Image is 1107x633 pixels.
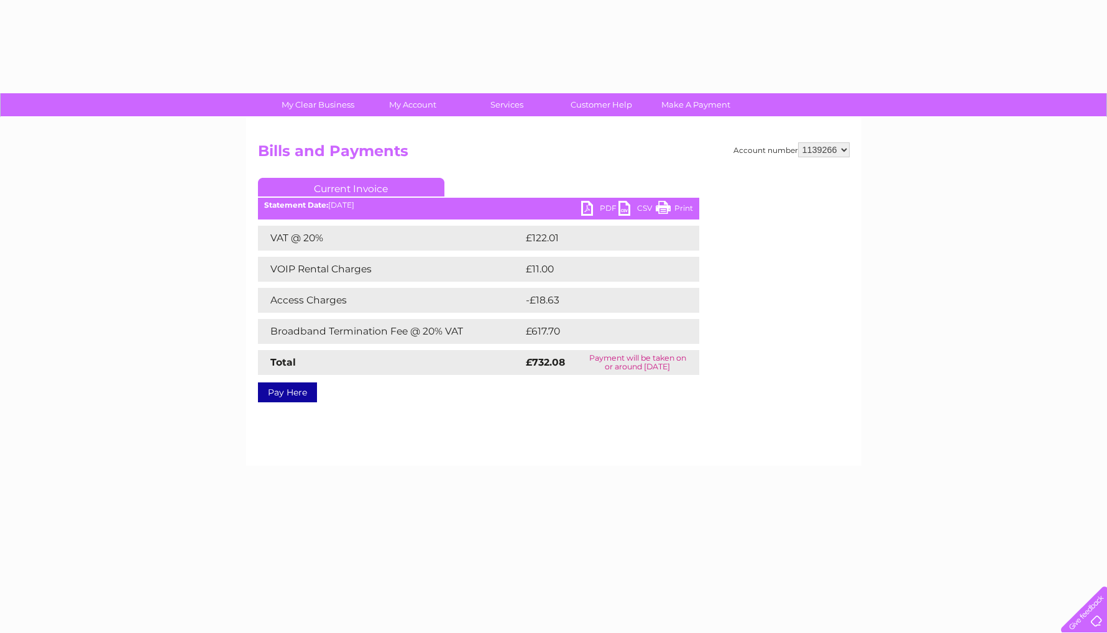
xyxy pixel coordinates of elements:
td: VOIP Rental Charges [258,257,523,282]
a: Services [456,93,558,116]
strong: £732.08 [526,356,565,368]
div: Account number [733,142,850,157]
div: [DATE] [258,201,699,210]
td: £11.00 [523,257,672,282]
a: PDF [581,201,618,219]
a: My Clear Business [267,93,369,116]
a: Customer Help [550,93,653,116]
a: Make A Payment [645,93,747,116]
a: Print [656,201,693,219]
strong: Total [270,356,296,368]
a: Current Invoice [258,178,444,196]
a: Pay Here [258,382,317,402]
td: VAT @ 20% [258,226,523,251]
a: My Account [361,93,464,116]
a: CSV [618,201,656,219]
td: Access Charges [258,288,523,313]
td: Payment will be taken on or around [DATE] [576,350,699,375]
td: Broadband Termination Fee @ 20% VAT [258,319,523,344]
h2: Bills and Payments [258,142,850,166]
td: £122.01 [523,226,675,251]
b: Statement Date: [264,200,328,210]
td: -£18.63 [523,288,676,313]
td: £617.70 [523,319,676,344]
